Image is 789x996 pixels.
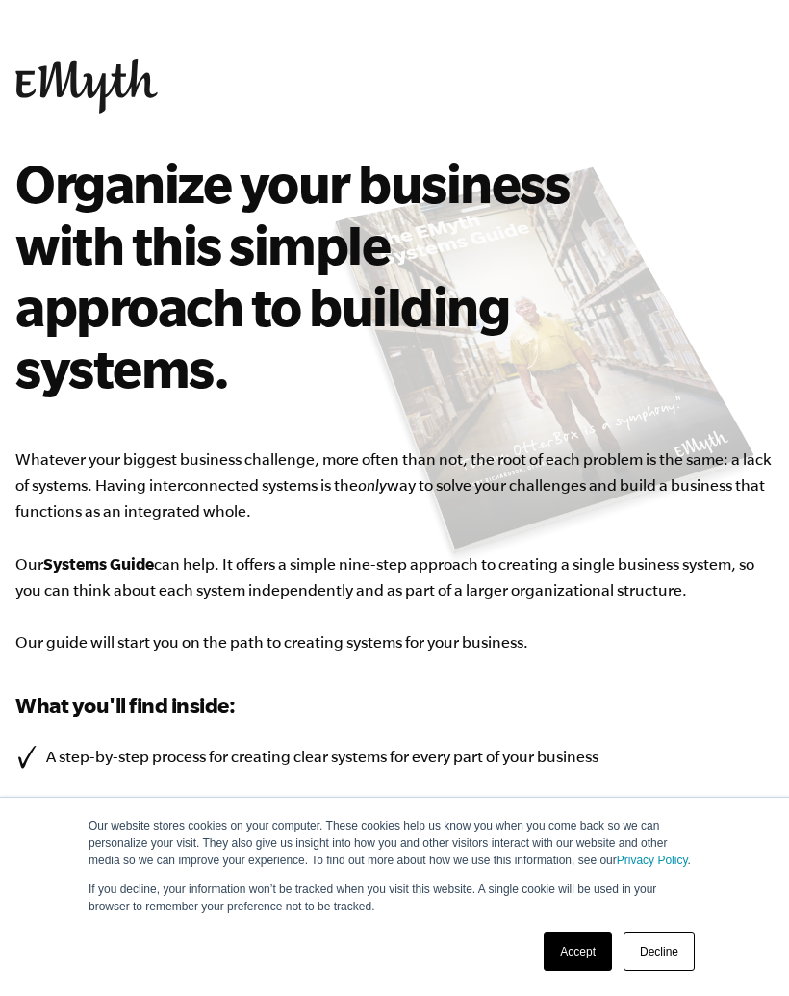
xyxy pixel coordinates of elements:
[15,744,774,770] li: A step-by-step process for creating clear systems for every part of your business
[624,932,695,971] a: Decline
[15,796,774,822] li: A template for developing systems, so your employees know exactly what to do
[15,447,774,655] p: Whatever your biggest business challenge, more often than not, the root of each problem is the sa...
[544,932,612,971] a: Accept
[15,690,774,721] h3: What you'll find inside:
[617,854,688,867] a: Privacy Policy
[43,554,154,573] b: Systems Guide
[15,59,158,114] img: EMyth
[15,152,584,398] h2: Organize your business with this simple approach to building systems.
[89,881,700,915] p: If you decline, your information won’t be tracked when you visit this website. A single cookie wi...
[89,817,700,869] p: Our website stores cookies on your computer. These cookies help us know you when you come back so...
[358,476,387,494] i: only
